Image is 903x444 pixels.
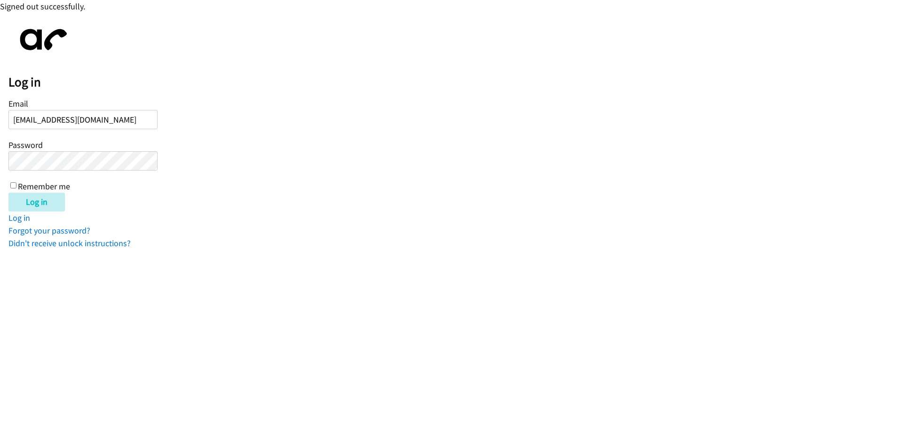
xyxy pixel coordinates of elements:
img: aphone-8a226864a2ddd6a5e75d1ebefc011f4aa8f32683c2d82f3fb0802fe031f96514.svg [8,21,74,58]
a: Forgot your password? [8,225,90,236]
h2: Log in [8,74,903,90]
label: Password [8,140,43,150]
input: Log in [8,193,65,211]
label: Email [8,98,28,109]
label: Remember me [18,181,70,192]
a: Log in [8,212,30,223]
a: Didn't receive unlock instructions? [8,238,131,249]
